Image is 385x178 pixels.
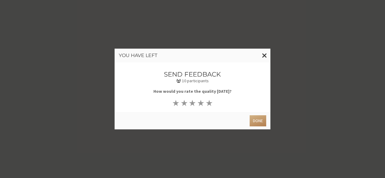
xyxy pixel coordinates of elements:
button: ★ [197,99,205,107]
p: 10 participants [135,78,250,84]
h3: You have left [119,53,266,58]
button: ★ [172,99,180,107]
h3: Send feedback [135,71,250,78]
button: ★ [205,99,214,107]
b: How would you rate the quality [DATE]? [153,89,232,94]
button: ★ [180,99,188,107]
button: Done [250,115,266,126]
button: ★ [188,99,197,107]
button: Close modal [259,49,270,62]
